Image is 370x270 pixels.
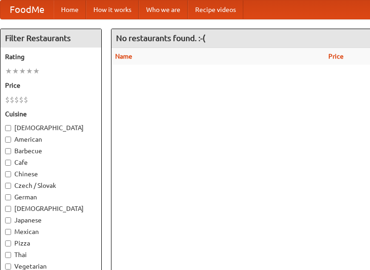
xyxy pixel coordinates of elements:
label: Thai [5,250,97,259]
a: Name [115,53,132,60]
a: Who we are [139,0,188,19]
label: Mexican [5,227,97,236]
a: Price [328,53,344,60]
input: Czech / Slovak [5,183,11,189]
input: Mexican [5,229,11,235]
a: Home [54,0,86,19]
label: Barbecue [5,146,97,156]
ng-pluralize: No restaurants found. :-( [116,34,205,42]
a: Recipe videos [188,0,243,19]
input: Barbecue [5,148,11,154]
label: [DEMOGRAPHIC_DATA] [5,204,97,213]
li: ★ [12,66,19,76]
label: Chinese [5,169,97,179]
li: $ [5,95,10,105]
a: How it works [86,0,139,19]
li: ★ [5,66,12,76]
h5: Price [5,81,97,90]
label: Japanese [5,216,97,225]
li: $ [24,95,28,105]
input: German [5,194,11,200]
input: American [5,137,11,143]
li: ★ [26,66,33,76]
h5: Cuisine [5,109,97,119]
a: FoodMe [0,0,54,19]
label: [DEMOGRAPHIC_DATA] [5,123,97,132]
li: ★ [33,66,40,76]
input: Thai [5,252,11,258]
h4: Filter Restaurants [0,29,101,48]
input: Cafe [5,160,11,166]
li: $ [10,95,14,105]
input: Pizza [5,240,11,246]
input: Chinese [5,171,11,177]
label: Czech / Slovak [5,181,97,190]
label: German [5,192,97,202]
input: [DEMOGRAPHIC_DATA] [5,206,11,212]
li: $ [19,95,24,105]
li: $ [14,95,19,105]
label: Pizza [5,239,97,248]
input: [DEMOGRAPHIC_DATA] [5,125,11,131]
label: Cafe [5,158,97,167]
li: ★ [19,66,26,76]
label: American [5,135,97,144]
input: Vegetarian [5,264,11,270]
input: Japanese [5,217,11,223]
h5: Rating [5,52,97,61]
